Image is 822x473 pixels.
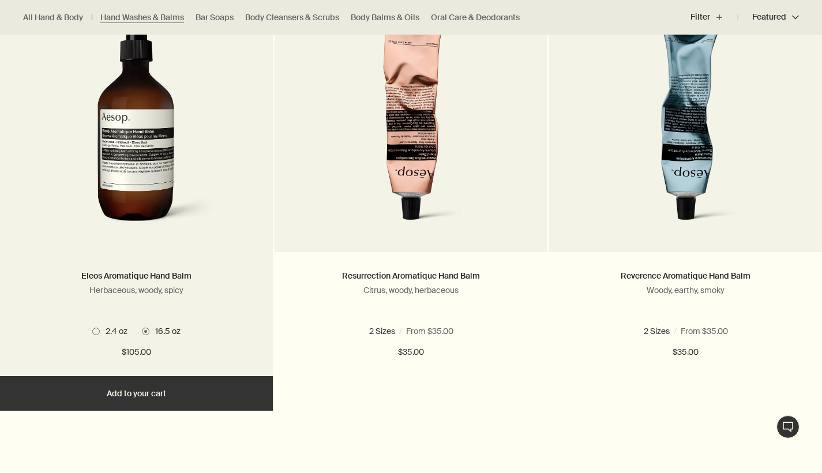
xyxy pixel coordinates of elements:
[596,21,776,235] img: Reverence Aromatique Hand Balm in aluminium tube
[100,326,127,336] span: 2.4 oz
[81,271,192,281] a: Eleos Aromatique Hand Balm
[100,12,184,23] a: Hand Washes & Balms
[23,12,83,23] a: All Hand & Body
[794,418,815,438] button: Save to cabinet
[275,21,547,252] a: Resurrection Aromatique Hand Balm in aluminium tube
[245,418,266,438] button: Save to cabinet
[520,418,541,438] button: Save to cabinet
[431,12,520,23] a: Oral Care & Deodorants
[424,326,455,336] span: 16.5 oz
[292,285,530,295] p: Citrus, woody, herbaceous
[699,326,730,336] span: 16.5 oz
[566,285,805,295] p: Woody, earthy, smoky
[17,285,256,295] p: Herbaceous, woody, spicy
[286,423,359,433] div: Notable formulation
[738,3,799,31] button: Featured
[673,346,699,359] span: $35.00
[342,271,480,281] a: Resurrection Aromatique Hand Balm
[690,3,738,31] button: Filter
[649,326,677,336] span: 2.4 oz
[776,415,800,438] button: Live Assistance
[50,21,223,235] img: Eleos Aromatique Hand Balm in a recycled plastic bottle.
[196,12,234,23] a: Bar Soaps
[351,12,419,23] a: Body Balms & Oils
[398,346,424,359] span: $35.00
[375,326,402,336] span: 2.6 oz
[621,271,750,281] a: Reverence Aromatique Hand Balm
[12,423,85,433] div: Notable formulation
[549,21,822,252] a: Reverence Aromatique Hand Balm in aluminium tube
[122,346,151,359] span: $105.00
[321,21,501,235] img: Resurrection Aromatique Hand Balm in aluminium tube
[245,12,339,23] a: Body Cleansers & Scrubs
[149,326,181,336] span: 16.5 oz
